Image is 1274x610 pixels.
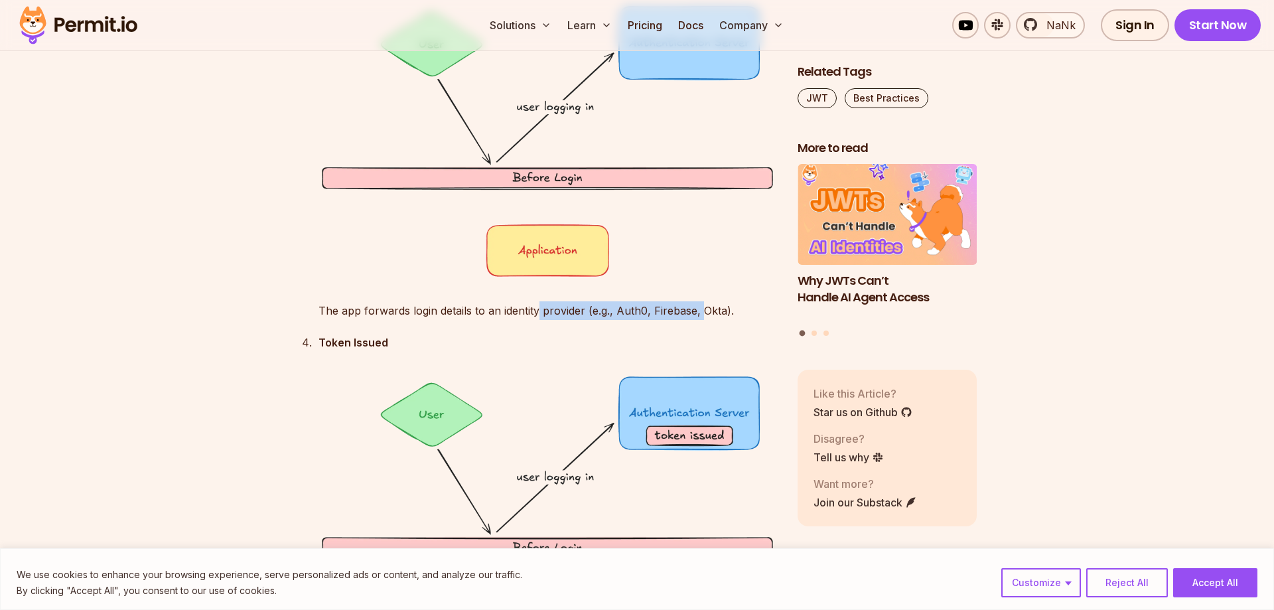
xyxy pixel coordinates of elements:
a: Pricing [622,12,668,38]
img: Permit logo [13,3,143,48]
strong: Token Issued [318,336,388,349]
button: Learn [562,12,617,38]
button: Go to slide 2 [812,331,817,336]
a: Sign In [1101,9,1169,41]
a: Star us on Github [814,404,912,420]
button: Reject All [1086,568,1168,597]
p: By clicking "Accept All", you consent to our use of cookies. [17,583,522,599]
a: Start Now [1174,9,1261,41]
button: Accept All [1173,568,1257,597]
button: Solutions [484,12,557,38]
p: Want more? [814,476,917,492]
a: Tell us why [814,449,884,465]
button: Customize [1001,568,1081,597]
a: Why JWTs Can’t Handle AI Agent AccessWhy JWTs Can’t Handle AI Agent Access [798,165,977,323]
p: The app forwards login details to an identity provider (e.g., Auth0, Firebase, Okta). [318,301,776,320]
img: image.png [318,3,776,279]
a: Join our Substack [814,495,917,510]
a: JWT [798,88,837,108]
button: Go to slide 3 [823,331,829,336]
h3: Why JWTs Can’t Handle AI Agent Access [798,273,977,306]
p: Disagree? [814,431,884,447]
a: Best Practices [845,88,928,108]
p: Like this Article? [814,386,912,402]
button: Go to slide 1 [800,331,806,337]
h2: More to read [798,140,977,157]
img: Why JWTs Can’t Handle AI Agent Access [798,165,977,266]
a: Docs [673,12,709,38]
div: Posts [798,165,977,339]
a: NaNk [1016,12,1085,38]
p: We use cookies to enhance your browsing experience, serve personalized ads or content, and analyz... [17,567,522,583]
h2: Related Tags [798,64,977,80]
button: Company [714,12,789,38]
span: NaNk [1038,17,1076,33]
li: 1 of 3 [798,165,977,323]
